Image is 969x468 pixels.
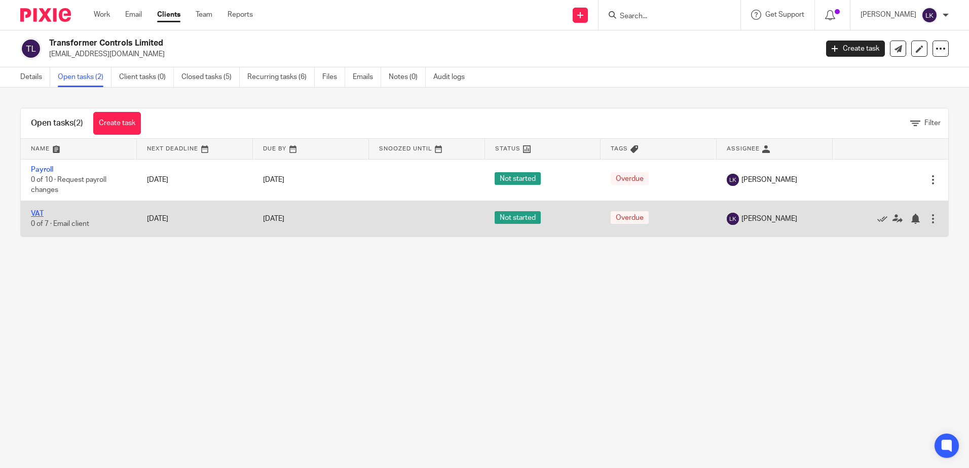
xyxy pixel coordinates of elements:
[433,67,472,87] a: Audit logs
[389,67,426,87] a: Notes (0)
[20,8,71,22] img: Pixie
[379,146,432,151] span: Snoozed Until
[49,49,811,59] p: [EMAIL_ADDRESS][DOMAIN_NAME]
[119,67,174,87] a: Client tasks (0)
[94,10,110,20] a: Work
[611,146,628,151] span: Tags
[861,10,916,20] p: [PERSON_NAME]
[263,176,284,183] span: [DATE]
[137,159,253,201] td: [DATE]
[877,214,892,224] a: Mark as done
[181,67,240,87] a: Closed tasks (5)
[20,67,50,87] a: Details
[157,10,180,20] a: Clients
[247,67,315,87] a: Recurring tasks (6)
[727,174,739,186] img: svg%3E
[228,10,253,20] a: Reports
[73,119,83,127] span: (2)
[58,67,111,87] a: Open tasks (2)
[20,38,42,59] img: svg%3E
[924,120,941,127] span: Filter
[921,7,938,23] img: svg%3E
[619,12,710,21] input: Search
[495,211,541,224] span: Not started
[263,215,284,222] span: [DATE]
[741,175,797,185] span: [PERSON_NAME]
[31,176,106,194] span: 0 of 10 · Request payroll changes
[495,146,520,151] span: Status
[727,213,739,225] img: svg%3E
[31,166,53,173] a: Payroll
[31,118,83,129] h1: Open tasks
[765,11,804,18] span: Get Support
[93,112,141,135] a: Create task
[196,10,212,20] a: Team
[826,41,885,57] a: Create task
[137,201,253,237] td: [DATE]
[495,172,541,185] span: Not started
[31,210,44,217] a: VAT
[322,67,345,87] a: Files
[611,172,649,185] span: Overdue
[741,214,797,224] span: [PERSON_NAME]
[353,67,381,87] a: Emails
[611,211,649,224] span: Overdue
[125,10,142,20] a: Email
[49,38,658,49] h2: Transformer Controls Limited
[31,220,89,227] span: 0 of 7 · Email client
